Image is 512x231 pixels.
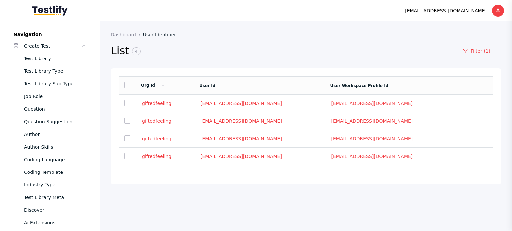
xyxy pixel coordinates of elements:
[141,136,172,142] a: giftedfeeling
[8,153,92,166] a: Coding Language
[8,216,92,229] a: Ai Extensions
[24,143,86,151] div: Author Skills
[199,100,283,106] a: [EMAIL_ADDRESS][DOMAIN_NAME]
[24,92,86,100] div: Job Role
[24,130,86,138] div: Author
[492,5,504,17] div: A
[24,156,86,164] div: Coding Language
[24,55,86,62] div: Test Library
[24,118,86,126] div: Question Suggestion
[24,181,86,189] div: Industry Type
[8,166,92,178] a: Coding Template
[24,80,86,88] div: Test Library Sub Type
[24,67,86,75] div: Test Library Type
[141,100,172,106] a: giftedfeeling
[8,128,92,141] a: Author
[132,47,141,55] span: 4
[32,5,68,16] img: Testlify - Backoffice
[24,206,86,214] div: Discover
[143,32,181,37] a: User Identifier
[8,115,92,128] a: Question Suggestion
[24,42,81,50] div: Create Test
[8,178,92,191] a: Industry Type
[24,193,86,201] div: Test Library Meta
[330,83,389,88] a: User Workspace Profile Id
[24,105,86,113] div: Question
[330,100,414,106] a: [EMAIL_ADDRESS][DOMAIN_NAME]
[452,45,501,57] a: Filter (1)
[141,83,166,88] a: Org Id
[24,219,86,227] div: Ai Extensions
[8,77,92,90] a: Test Library Sub Type
[330,136,414,142] a: [EMAIL_ADDRESS][DOMAIN_NAME]
[8,52,92,65] a: Test Library
[141,118,172,124] a: giftedfeeling
[405,7,487,15] div: [EMAIL_ADDRESS][DOMAIN_NAME]
[111,32,143,37] a: Dashboard
[8,191,92,204] a: Test Library Meta
[111,44,452,58] h2: List
[8,65,92,77] a: Test Library Type
[199,83,215,88] a: User Id
[8,90,92,103] a: Job Role
[8,204,92,216] a: Discover
[141,153,172,159] a: giftedfeeling
[199,118,283,124] a: [EMAIL_ADDRESS][DOMAIN_NAME]
[199,153,283,159] a: [EMAIL_ADDRESS][DOMAIN_NAME]
[8,141,92,153] a: Author Skills
[24,168,86,176] div: Coding Template
[8,103,92,115] a: Question
[330,153,414,159] a: [EMAIL_ADDRESS][DOMAIN_NAME]
[8,32,92,37] label: Navigation
[330,118,414,124] a: [EMAIL_ADDRESS][DOMAIN_NAME]
[199,136,283,142] a: [EMAIL_ADDRESS][DOMAIN_NAME]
